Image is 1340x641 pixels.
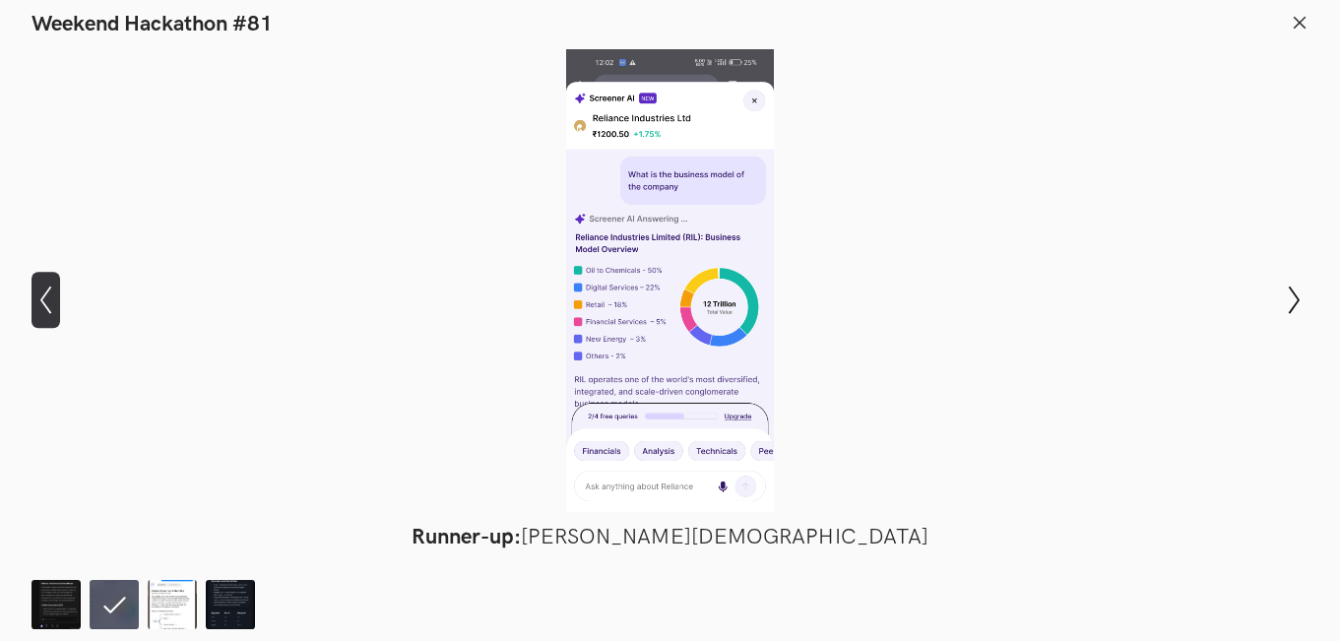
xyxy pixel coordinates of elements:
h1: Weekend Hackathon #81 [32,12,273,37]
img: screener_AI.jpg [148,580,197,629]
strong: Runner-up: [412,524,521,550]
img: Screener.png [32,580,81,629]
img: Screener_AI.png [206,580,255,629]
figcaption: [PERSON_NAME][DEMOGRAPHIC_DATA] [80,524,1261,550]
